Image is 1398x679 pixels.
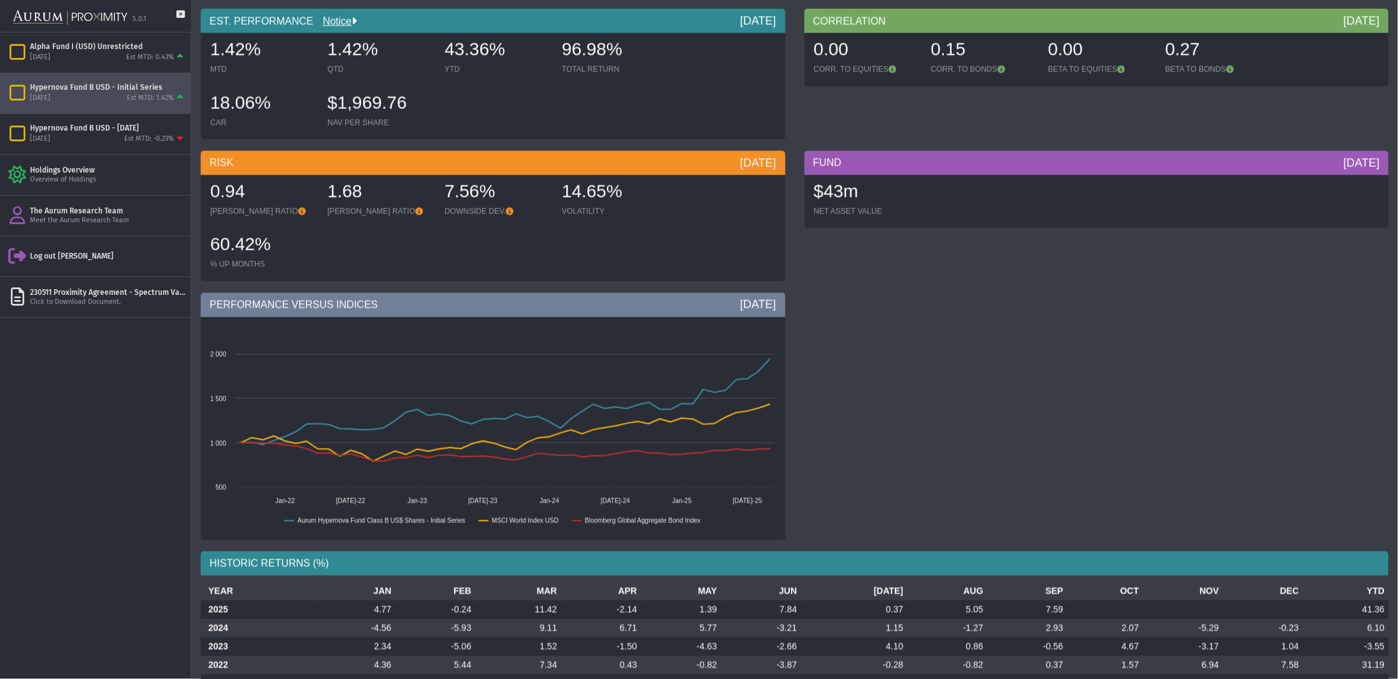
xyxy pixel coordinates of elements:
div: NAV PER SHARE [327,117,432,127]
div: 43.36% [445,38,549,64]
td: 5.44 [395,655,475,674]
td: 1.15 [801,618,907,637]
td: 31.19 [1302,655,1388,674]
td: 7.84 [721,600,801,618]
td: -5.29 [1143,618,1223,637]
div: [PERSON_NAME] RATIO [327,206,432,217]
div: 0.00 [1048,38,1153,64]
div: 0.94 [210,180,315,206]
div: DOWNSIDE DEV. [445,206,549,217]
div: MTD [210,64,315,75]
td: -4.63 [641,637,721,655]
div: 5.0.1 [132,15,146,24]
a: Notice [313,15,352,26]
span: 1.42% [327,39,378,59]
div: 1.68 [327,180,432,206]
td: 4.77 [315,600,396,618]
td: 1.04 [1223,637,1303,655]
div: Click to Download Document. [30,297,186,307]
td: 4.10 [801,637,907,655]
div: CORR. TO BONDS [931,64,1036,75]
text: Bloomberg Global Aggregate Bond Index [585,517,701,524]
td: 4.67 [1067,637,1143,655]
th: APR [561,582,641,600]
th: MAR [475,582,561,600]
div: Est MTD: 0.43% [126,53,174,62]
th: SEP [987,582,1067,600]
td: 4.36 [315,655,396,674]
td: -1.27 [907,618,987,637]
div: VOLATILITY [562,206,666,217]
th: MAY [641,582,721,600]
div: [DATE] [1343,155,1380,170]
td: -3.87 [721,655,801,674]
div: CORR. TO EQUITIES [814,64,918,75]
div: BETA TO EQUITIES [1048,64,1153,75]
div: PERFORMANCE VERSUS INDICES [201,292,785,317]
td: -3.55 [1302,637,1388,655]
td: -5.06 [395,637,475,655]
td: 2.93 [987,618,1067,637]
div: [DATE] [740,13,776,29]
td: 6.10 [1302,618,1388,637]
text: [DATE]-22 [336,497,366,504]
div: Notice [313,14,357,28]
td: -0.23 [1223,618,1303,637]
th: YTD [1302,582,1388,600]
td: 7.59 [987,600,1067,618]
div: EST. PERFORMANCE [201,9,785,33]
th: 2023 [201,637,315,655]
div: Log out [PERSON_NAME] [30,251,186,261]
text: 500 [215,483,226,490]
div: [PERSON_NAME] RATIO [210,206,315,217]
td: 0.37 [801,600,907,618]
img: Aurum-Proximity%20white.svg [13,3,127,32]
div: 60.42% [210,232,315,259]
div: Overview of Holdings [30,175,186,185]
th: NOV [1143,582,1223,600]
text: Jan-25 [672,497,692,504]
text: [DATE]-24 [601,497,630,504]
text: Aurum Hypernova Fund Class B US$ Shares - Initial Series [297,517,465,524]
text: [DATE]-25 [732,497,762,504]
div: [DATE] [740,155,776,170]
text: 2 000 [210,350,226,357]
div: % UP MONTHS [210,259,315,269]
td: -2.66 [721,637,801,655]
th: 2025 [201,600,315,618]
text: Jan-24 [539,497,559,504]
span: 0.00 [814,39,849,59]
div: Holdings Overview [30,165,186,175]
div: 0.15 [931,38,1036,64]
div: Alpha Fund I (USD) Unrestricted [30,41,186,52]
div: 7.56% [445,180,549,206]
td: 11.42 [475,600,561,618]
th: DEC [1223,582,1303,600]
td: -0.24 [395,600,475,618]
td: 1.52 [475,637,561,655]
div: Est MTD: 1.42% [127,94,174,103]
div: [DATE] [30,94,50,103]
td: -0.82 [641,655,721,674]
text: Jan-23 [408,497,427,504]
td: -2.14 [561,600,641,618]
text: [DATE]-23 [468,497,497,504]
div: HISTORIC RETURNS (%) [201,551,1388,575]
div: 14.65% [562,180,666,206]
td: 7.34 [475,655,561,674]
td: 41.36 [1302,600,1388,618]
div: CAR [210,117,315,127]
td: -5.93 [395,618,475,637]
th: [DATE] [801,582,907,600]
td: 0.43 [561,655,641,674]
td: 7.58 [1223,655,1303,674]
div: $1,969.76 [327,90,432,117]
div: Hypernova Fund B USD - [DATE] [30,123,186,133]
div: [DATE] [30,53,50,62]
text: 1 000 [210,440,226,447]
td: 2.07 [1067,618,1143,637]
div: 230511 Proximity Agreement - Spectrum Value Management.pdf [30,287,186,297]
td: 2.34 [315,637,396,655]
td: -3.17 [1143,637,1223,655]
td: 5.77 [641,618,721,637]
